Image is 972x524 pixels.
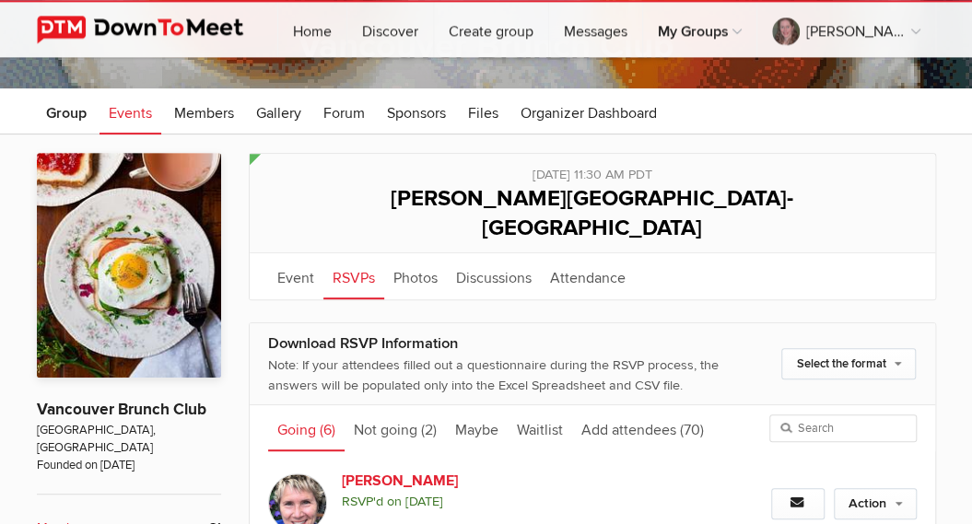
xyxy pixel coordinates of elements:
[100,88,161,134] a: Events
[268,332,722,355] div: Download RSVP Information
[298,25,674,67] a: Vancouver Brunch Club
[342,492,722,512] span: RSVP'd on
[769,414,917,442] input: Search
[268,355,722,395] div: Note: If your attendees filled out a questionnaire during the RSVP process, the answers will be p...
[643,2,756,57] a: My Groups
[468,104,498,122] span: Files
[680,421,704,439] span: (70)
[268,154,917,185] div: [DATE] 11:30 AM PDT
[459,88,508,134] a: Files
[37,422,221,458] span: [GEOGRAPHIC_DATA], [GEOGRAPHIC_DATA]
[757,2,935,57] a: [PERSON_NAME]
[37,88,96,134] a: Group
[770,58,934,60] a: My Profile
[342,470,570,492] a: [PERSON_NAME]
[345,405,446,451] a: Not going (2)
[834,488,917,519] a: Action
[323,104,365,122] span: Forum
[781,348,916,379] a: Select the format
[256,104,301,122] span: Gallery
[268,405,345,451] a: Going (6)
[511,88,666,134] a: Organizer Dashboard
[434,2,548,57] a: Create group
[174,104,234,122] span: Members
[384,253,447,299] a: Photos
[165,88,243,134] a: Members
[37,153,221,378] img: Vancouver Brunch Club
[37,400,206,419] a: Vancouver Brunch Club
[268,253,323,299] a: Event
[320,421,335,439] span: (6)
[100,359,157,374] span: Update
[37,16,272,43] img: DownToMeet
[46,104,87,122] span: Group
[446,405,508,451] a: Maybe
[572,405,713,451] a: Add attendees (70)
[109,104,152,122] span: Events
[391,185,793,241] span: [PERSON_NAME][GEOGRAPHIC_DATA]-[GEOGRAPHIC_DATA]
[421,421,437,439] span: (2)
[405,494,443,509] i: [DATE]
[549,2,642,57] a: Messages
[37,457,221,474] span: Founded on [DATE]
[323,253,384,299] a: RSVPs
[378,88,455,134] a: Sponsors
[447,253,541,299] a: Discussions
[247,88,310,134] a: Gallery
[314,88,374,134] a: Forum
[508,405,572,451] a: Waitlist
[347,2,433,57] a: Discover
[521,104,657,122] span: Organizer Dashboard
[387,104,446,122] span: Sponsors
[541,253,635,299] a: Attendance
[278,2,346,57] a: Home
